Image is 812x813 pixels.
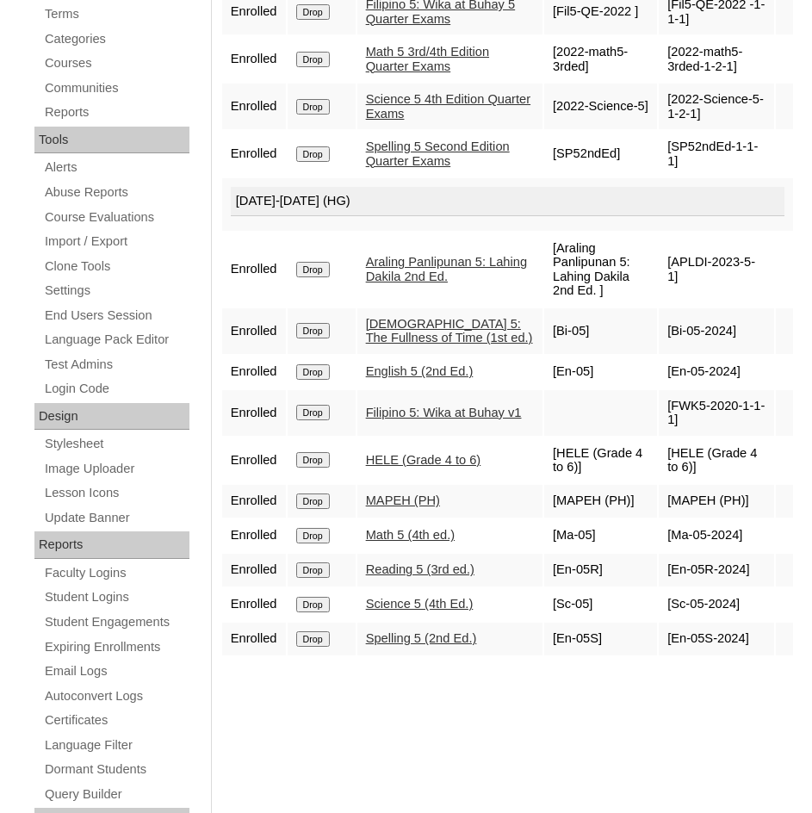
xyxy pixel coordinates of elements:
a: Dormant Students [43,759,189,780]
td: [APLDI-2023-5-1] [659,233,774,307]
input: Drop [296,323,330,338]
a: Math 5 (4th ed.) [366,528,455,542]
a: Student Engagements [43,611,189,633]
td: [En-05S-2024] [659,623,774,655]
td: [FWK5-2020-1-1-1] [659,390,774,436]
a: End Users Session [43,305,189,326]
a: Categories [43,28,189,50]
td: Enrolled [222,485,286,518]
a: Terms [43,3,189,25]
a: Autoconvert Logs [43,686,189,707]
td: Enrolled [222,554,286,586]
td: [2022-Science-5] [544,84,657,129]
a: Student Logins [43,586,189,608]
a: Alerts [43,157,189,178]
a: Settings [43,280,189,301]
a: Query Builder [43,784,189,805]
td: [2022-Science-5-1-2-1] [659,84,774,129]
input: Drop [296,99,330,115]
td: Enrolled [222,519,286,552]
a: Lesson Icons [43,482,189,504]
input: Drop [296,4,330,20]
a: Science 5 (4th Ed.) [366,597,474,611]
td: Enrolled [222,131,286,177]
a: Update Banner [43,507,189,529]
a: Image Uploader [43,458,189,480]
a: English 5 (2nd Ed.) [366,364,474,378]
td: [SP52ndEd-1-1-1] [659,131,774,177]
a: [DEMOGRAPHIC_DATA] 5: The Fullness of Time (1st ed.) [366,317,533,345]
td: [2022-math5-3rded-1-2-1] [659,36,774,82]
td: [Bi-05-2024] [659,308,774,354]
a: Course Evaluations [43,207,189,228]
td: [Sc-05] [544,588,657,621]
td: [En-05-2024] [659,356,774,388]
input: Drop [296,562,330,578]
td: [HELE (Grade 4 to 6)] [659,438,774,483]
td: Enrolled [222,36,286,82]
a: Science 5 4th Edition Quarter Exams [366,92,530,121]
td: [MAPEH (PH)] [659,485,774,518]
td: Enrolled [222,438,286,483]
td: [Araling Panlipunan 5: Lahing Dakila 2nd Ed. ] [544,233,657,307]
div: Tools [34,127,189,154]
a: Araling Panlipunan 5: Lahing Dakila 2nd Ed. [366,255,527,283]
input: Drop [296,364,330,380]
div: Design [34,403,189,431]
td: [SP52ndEd] [544,131,657,177]
td: [MAPEH (PH)] [544,485,657,518]
a: Spelling 5 (2nd Ed.) [366,631,477,645]
a: Import / Export [43,231,189,252]
td: [En-05] [544,356,657,388]
a: MAPEH (PH) [366,493,440,507]
a: Math 5 3rd/4th Edition Quarter Exams [366,45,489,73]
td: Enrolled [222,356,286,388]
a: Communities [43,78,189,99]
a: Filipino 5: Wika at Buhay v1 [366,406,522,419]
a: Faculty Logins [43,562,189,584]
input: Drop [296,528,330,543]
a: Expiring Enrollments [43,636,189,658]
td: Enrolled [222,390,286,436]
a: Stylesheet [43,433,189,455]
a: Spelling 5 Second Edition Quarter Exams [366,140,510,168]
div: Reports [34,531,189,559]
input: Drop [296,262,330,277]
td: Enrolled [222,588,286,621]
input: Drop [296,631,330,647]
td: Enrolled [222,84,286,129]
td: [En-05R] [544,554,657,586]
td: [Sc-05-2024] [659,588,774,621]
td: Enrolled [222,233,286,307]
input: Drop [296,52,330,67]
a: Certificates [43,710,189,731]
td: [HELE (Grade 4 to 6)] [544,438,657,483]
a: Abuse Reports [43,182,189,203]
input: Drop [296,493,330,509]
a: Courses [43,53,189,74]
a: Language Filter [43,735,189,756]
td: [En-05R-2024] [659,554,774,586]
div: [DATE]-[DATE] (HG) [231,187,784,216]
input: Drop [296,597,330,612]
td: Enrolled [222,308,286,354]
a: HELE (Grade 4 to 6) [366,453,481,467]
input: Drop [296,405,330,420]
td: [Ma-05] [544,519,657,552]
td: [En-05S] [544,623,657,655]
a: Test Admins [43,354,189,375]
td: Enrolled [222,623,286,655]
a: Language Pack Editor [43,329,189,351]
input: Drop [296,146,330,162]
td: [Bi-05] [544,308,657,354]
input: Drop [296,452,330,468]
a: Clone Tools [43,256,189,277]
td: [2022-math5-3rded] [544,36,657,82]
a: Reports [43,102,189,123]
a: Reading 5 (3rd ed.) [366,562,474,576]
a: Email Logs [43,661,189,682]
a: Login Code [43,378,189,400]
td: [Ma-05-2024] [659,519,774,552]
